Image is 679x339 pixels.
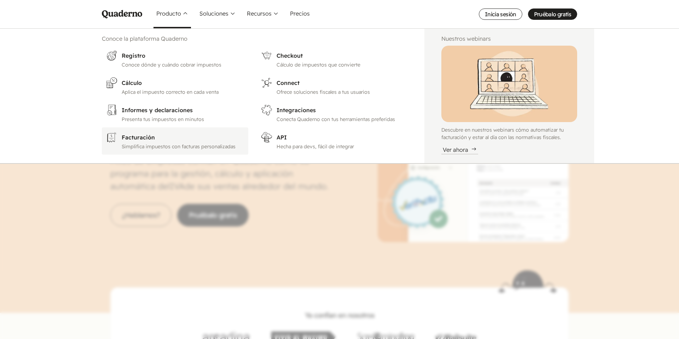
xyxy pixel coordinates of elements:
[122,116,244,123] p: Presenta tus impuestos en minutos
[441,46,577,122] img: Illustration of Qoodle giving a webinar
[441,34,577,43] h2: Nuestros webinars
[441,46,577,154] a: Illustration of Qoodle giving a webinarDescubre en nuestros webinars cómo automatizar tu facturac...
[257,127,408,155] a: APIHecha para devs, fácil de integrar
[102,127,248,155] a: FacturaciónSimplifica impuestos con facturas personalizadas
[257,73,408,100] a: ConnectOfrece soluciones fiscales a tus usuarios
[441,145,478,154] div: Ver ahora
[102,34,407,43] h2: Conoce la plataforma Quaderno
[122,88,244,96] p: Aplica el impuesto correcto en cada venta
[277,79,404,87] h3: Connect
[257,46,408,73] a: CheckoutCálculo de impuestos que convierte
[102,46,248,73] a: RegistroConoce dónde y cuándo cobrar impuestos
[277,88,404,96] p: Ofrece soluciones fiscales a tus usuarios
[277,51,404,60] h3: Checkout
[122,106,244,114] h3: Informes y declaraciones
[102,100,248,127] a: Informes y declaracionesPresenta tus impuestos en minutos
[277,116,404,123] p: Conecta Quaderno con tus herramientas preferidas
[122,61,244,69] p: Conoce dónde y cuándo cobrar impuestos
[441,126,577,141] p: Descubre en nuestros webinars cómo automatizar tu facturación y estar al día con las normativas f...
[122,79,244,87] h3: Cálculo
[277,133,404,142] h3: API
[122,51,244,60] h3: Registro
[277,106,404,114] h3: Integraciones
[528,8,577,20] a: Pruébalo gratis
[277,143,404,150] p: Hecha para devs, fácil de integrar
[277,61,404,69] p: Cálculo de impuestos que convierte
[257,100,408,127] a: IntegracionesConecta Quaderno con tus herramientas preferidas
[102,73,248,100] a: CálculoAplica el impuesto correcto en cada venta
[479,8,522,20] a: Inicia sesión
[122,143,244,150] p: Simplifica impuestos con facturas personalizadas
[122,133,244,142] h3: Facturación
